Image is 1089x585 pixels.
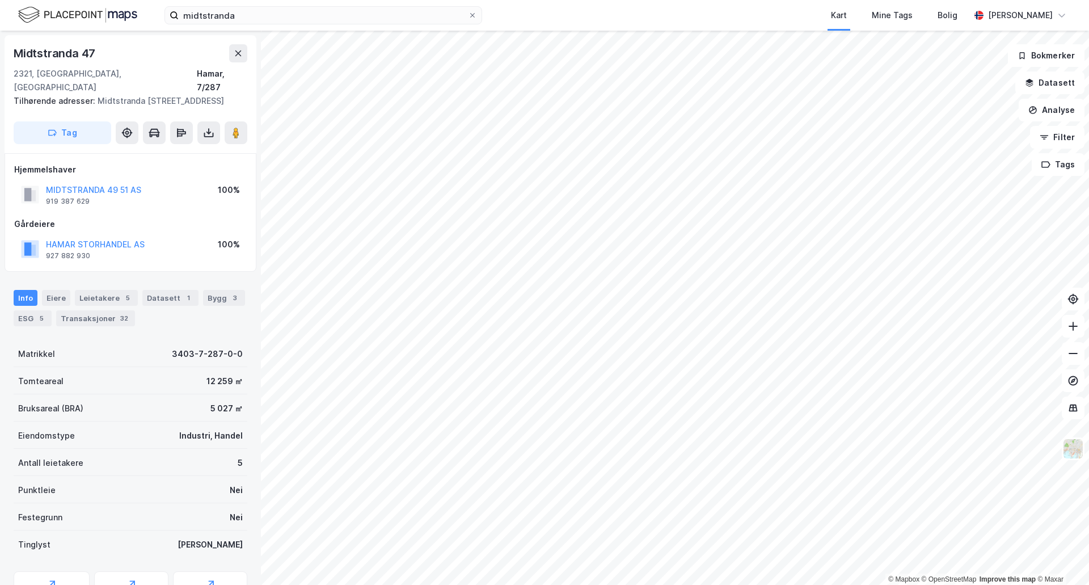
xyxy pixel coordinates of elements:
div: 5 [238,456,243,470]
img: logo.f888ab2527a4732fd821a326f86c7f29.svg [18,5,137,25]
input: Søk på adresse, matrikkel, gårdeiere, leietakere eller personer [179,7,468,24]
div: Kart [831,9,847,22]
div: Bruksareal (BRA) [18,402,83,415]
button: Tag [14,121,111,144]
a: Mapbox [888,575,919,583]
button: Analyse [1019,99,1084,121]
button: Datasett [1015,71,1084,94]
div: Eiendomstype [18,429,75,443]
div: Nei [230,483,243,497]
div: 2321, [GEOGRAPHIC_DATA], [GEOGRAPHIC_DATA] [14,67,197,94]
div: Info [14,290,37,306]
div: 12 259 ㎡ [206,374,243,388]
div: 5 [122,292,133,304]
iframe: Chat Widget [1032,531,1089,585]
div: Punktleie [18,483,56,497]
div: Tinglyst [18,538,50,552]
div: Datasett [142,290,199,306]
div: Bygg [203,290,245,306]
div: Transaksjoner [56,310,135,326]
div: [PERSON_NAME] [988,9,1053,22]
div: 919 387 629 [46,197,90,206]
div: Tomteareal [18,374,64,388]
div: 927 882 930 [46,251,90,260]
div: Bolig [938,9,957,22]
div: Hjemmelshaver [14,163,247,176]
div: 5 027 ㎡ [210,402,243,415]
button: Bokmerker [1008,44,1084,67]
button: Tags [1032,153,1084,176]
div: Hamar, 7/287 [197,67,247,94]
div: [PERSON_NAME] [178,538,243,552]
a: Improve this map [980,575,1036,583]
div: Industri, Handel [179,429,243,443]
div: 3403-7-287-0-0 [172,347,243,361]
div: 3 [229,292,240,304]
div: Nei [230,511,243,524]
div: Midtstranda [STREET_ADDRESS] [14,94,238,108]
img: Z [1062,438,1084,460]
div: Leietakere [75,290,138,306]
div: Kontrollprogram for chat [1032,531,1089,585]
button: Filter [1030,126,1084,149]
div: Gårdeiere [14,217,247,231]
div: Midtstranda 47 [14,44,98,62]
span: Tilhørende adresser: [14,96,98,106]
div: Eiere [42,290,70,306]
div: Matrikkel [18,347,55,361]
div: 100% [218,238,240,251]
div: ESG [14,310,52,326]
div: Antall leietakere [18,456,83,470]
div: 1 [183,292,194,304]
div: Mine Tags [872,9,913,22]
a: OpenStreetMap [922,575,977,583]
div: 32 [118,313,130,324]
div: 5 [36,313,47,324]
div: Festegrunn [18,511,62,524]
div: 100% [218,183,240,197]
